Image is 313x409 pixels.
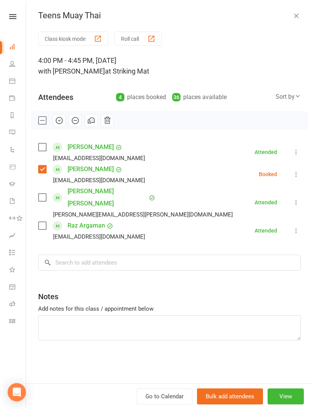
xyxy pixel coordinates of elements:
[276,92,301,102] div: Sort by
[9,279,26,296] a: General attendance kiosk mode
[38,255,301,271] input: Search to add attendees
[9,313,26,330] a: Class kiosk mode
[68,220,105,232] a: Raz Argaman
[116,93,124,101] div: 4
[9,296,26,313] a: Roll call kiosk mode
[9,107,26,125] a: Reports
[38,32,108,46] button: Class kiosk mode
[255,149,277,155] div: Attended
[38,291,58,302] div: Notes
[38,67,105,75] span: with [PERSON_NAME]
[68,185,147,210] a: [PERSON_NAME] [PERSON_NAME]
[9,262,26,279] a: What's New
[9,228,26,245] a: Assessments
[8,383,26,401] div: Open Intercom Messenger
[105,67,149,75] span: at Striking Mat
[53,153,145,163] div: [EMAIL_ADDRESS][DOMAIN_NAME]
[53,210,233,220] div: [PERSON_NAME][EMAIL_ADDRESS][PERSON_NAME][DOMAIN_NAME]
[9,39,26,56] a: Dashboard
[53,232,145,242] div: [EMAIL_ADDRESS][DOMAIN_NAME]
[137,388,192,404] a: Go to Calendar
[255,228,277,233] div: Attended
[9,159,26,176] a: Product Sales
[9,56,26,73] a: People
[255,200,277,205] div: Attended
[38,92,73,103] div: Attendees
[172,93,181,101] div: 36
[172,92,227,103] div: places available
[53,175,145,185] div: [EMAIL_ADDRESS][DOMAIN_NAME]
[259,172,277,177] div: Booked
[38,55,301,77] div: 4:00 PM - 4:45 PM, [DATE]
[116,92,166,103] div: places booked
[115,32,162,46] button: Roll call
[268,388,304,404] button: View
[197,388,263,404] button: Bulk add attendees
[9,90,26,107] a: Payments
[9,73,26,90] a: Calendar
[68,141,114,153] a: [PERSON_NAME]
[68,163,114,175] a: [PERSON_NAME]
[26,11,313,21] div: Teens Muay Thai
[38,304,301,313] div: Add notes for this class / appointment below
